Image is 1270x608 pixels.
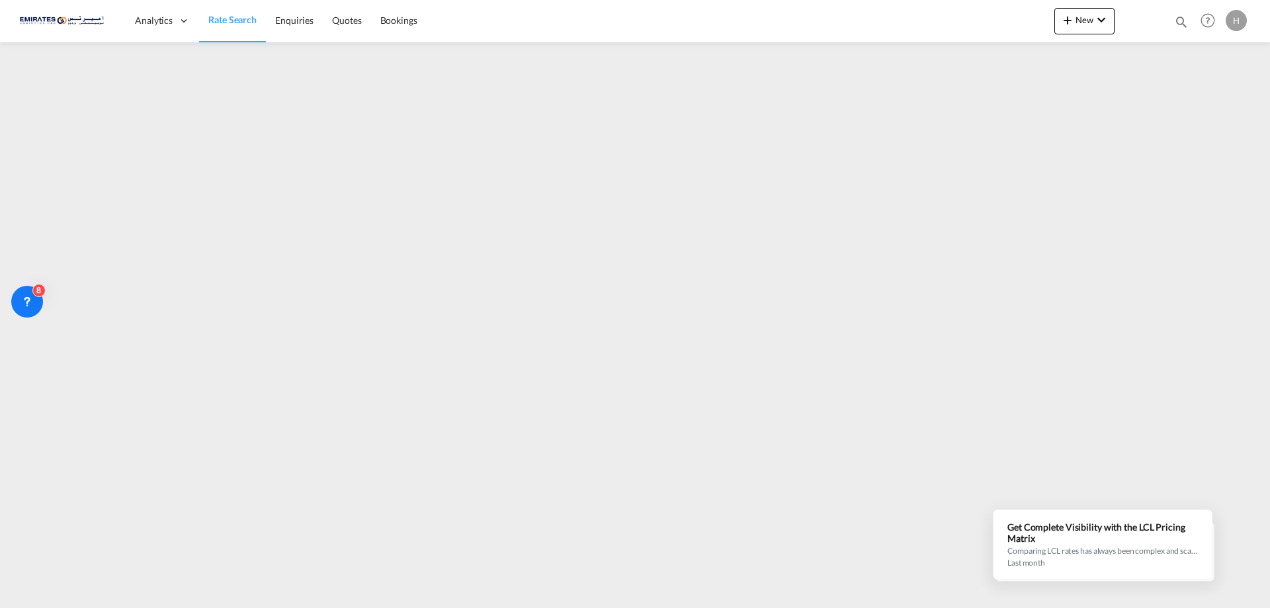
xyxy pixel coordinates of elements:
[1226,10,1247,31] div: H
[135,14,173,27] span: Analytics
[1174,15,1189,34] div: icon-magnify
[1197,9,1226,33] div: Help
[1093,12,1109,28] md-icon: icon-chevron-down
[20,6,109,36] img: c67187802a5a11ec94275b5db69a26e6.png
[208,14,257,25] span: Rate Search
[1197,9,1219,32] span: Help
[1174,15,1189,29] md-icon: icon-magnify
[380,15,417,26] span: Bookings
[1054,8,1115,34] button: icon-plus 400-fgNewicon-chevron-down
[1060,12,1076,28] md-icon: icon-plus 400-fg
[332,15,361,26] span: Quotes
[275,15,314,26] span: Enquiries
[1060,15,1109,25] span: New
